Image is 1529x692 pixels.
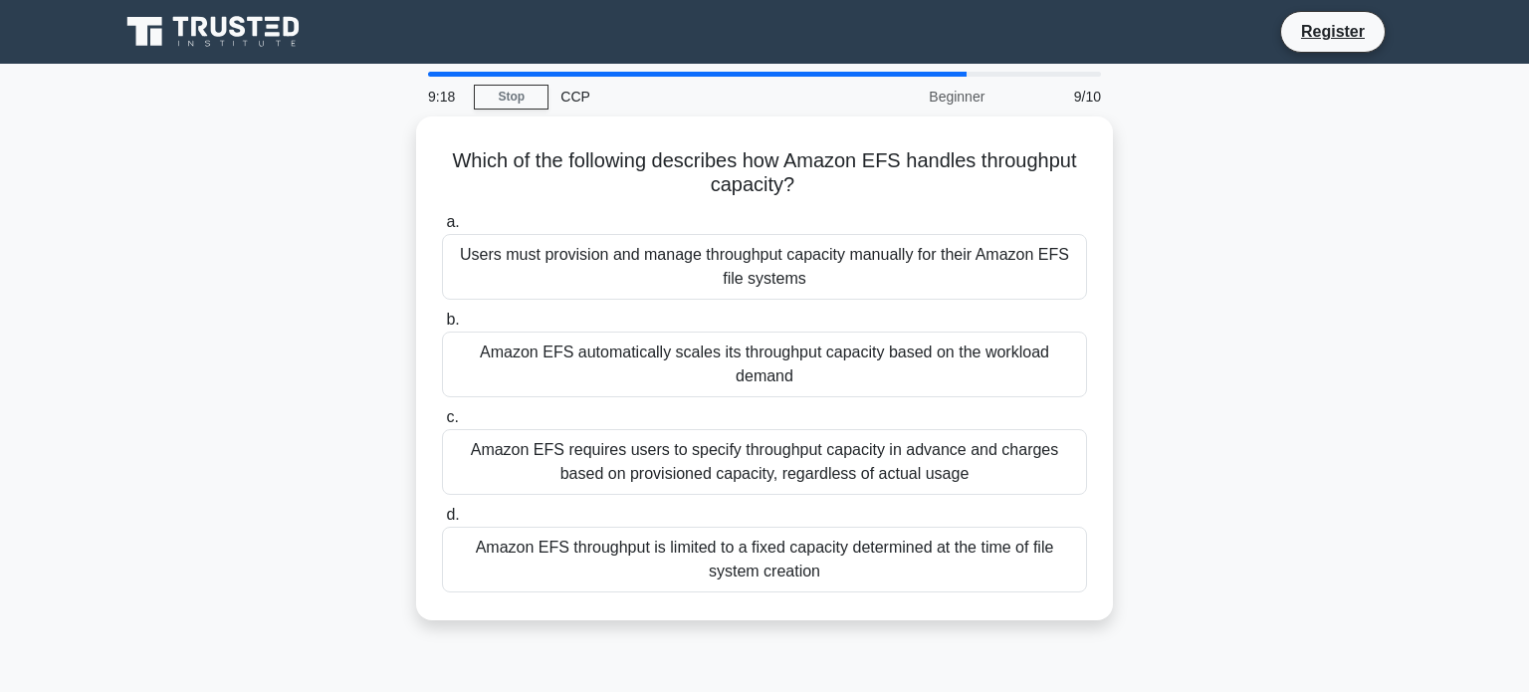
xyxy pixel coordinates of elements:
div: Beginner [822,77,996,116]
span: c. [446,408,458,425]
a: Register [1289,19,1377,44]
span: a. [446,213,459,230]
div: Amazon EFS automatically scales its throughput capacity based on the workload demand [442,332,1087,397]
div: CCP [548,77,822,116]
div: Amazon EFS throughput is limited to a fixed capacity determined at the time of file system creation [442,527,1087,592]
div: Amazon EFS requires users to specify throughput capacity in advance and charges based on provisio... [442,429,1087,495]
div: 9/10 [996,77,1113,116]
span: b. [446,311,459,328]
div: 9:18 [416,77,474,116]
a: Stop [474,85,548,110]
div: Users must provision and manage throughput capacity manually for their Amazon EFS file systems [442,234,1087,300]
h5: Which of the following describes how Amazon EFS handles throughput capacity? [440,148,1089,198]
span: d. [446,506,459,523]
